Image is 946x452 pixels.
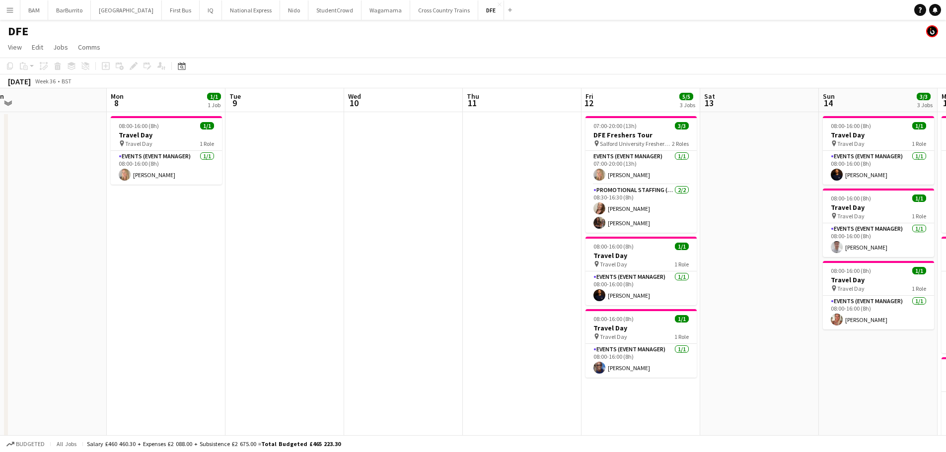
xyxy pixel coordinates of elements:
[62,77,72,85] div: BST
[91,0,162,20] button: [GEOGRAPHIC_DATA]
[74,41,104,54] a: Comms
[87,440,341,448] div: Salary £460 460.30 + Expenses £2 088.00 + Subsistence £2 675.00 =
[280,0,308,20] button: Nido
[410,0,478,20] button: Cross Country Trains
[478,0,504,20] button: DFE
[926,25,938,37] app-user-avatar: Tim Bodenham
[49,41,72,54] a: Jobs
[20,0,48,20] button: BAM
[222,0,280,20] button: National Express
[28,41,47,54] a: Edit
[8,43,22,52] span: View
[162,0,200,20] button: First Bus
[55,440,78,448] span: All jobs
[53,43,68,52] span: Jobs
[16,441,45,448] span: Budgeted
[32,43,43,52] span: Edit
[261,440,341,448] span: Total Budgeted £465 223.30
[200,0,222,20] button: IQ
[78,43,100,52] span: Comms
[48,0,91,20] button: BarBurrito
[4,41,26,54] a: View
[362,0,410,20] button: Wagamama
[33,77,58,85] span: Week 36
[8,24,28,39] h1: DFE
[5,439,46,450] button: Budgeted
[308,0,362,20] button: StudentCrowd
[8,76,31,86] div: [DATE]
